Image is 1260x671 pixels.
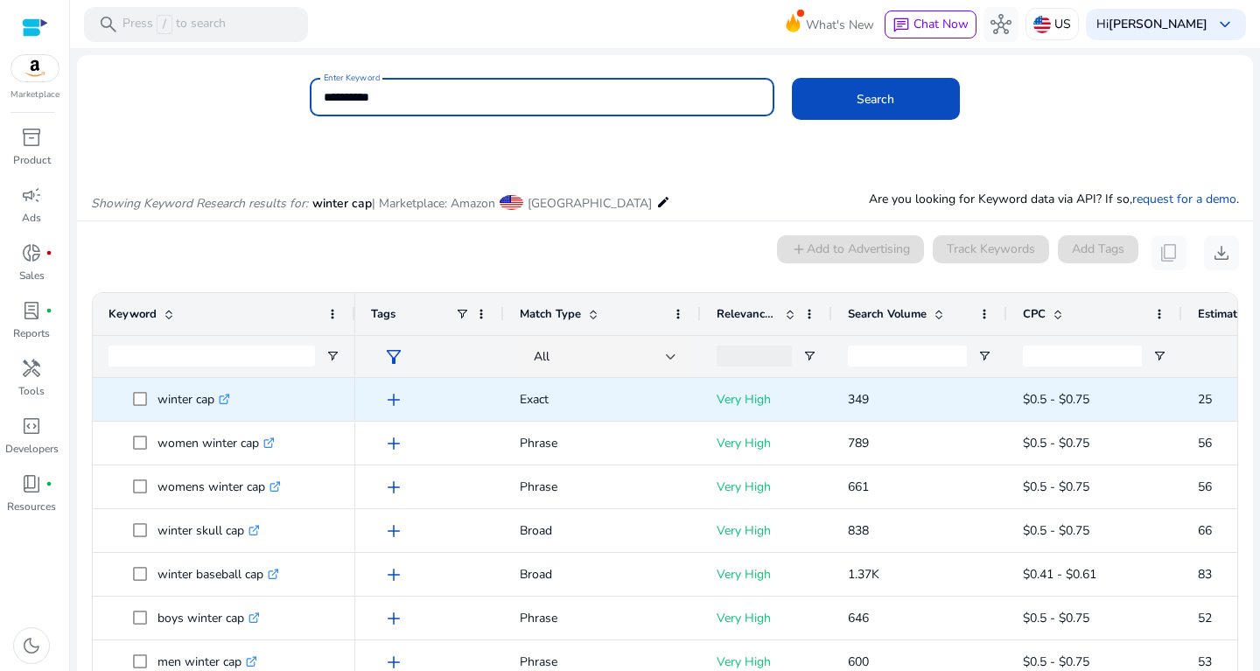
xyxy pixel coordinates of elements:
[528,195,652,212] span: [GEOGRAPHIC_DATA]
[383,608,404,629] span: add
[122,15,226,34] p: Press to search
[383,389,404,410] span: add
[977,349,991,363] button: Open Filter Menu
[13,152,51,168] p: Product
[656,192,670,213] mat-icon: edit
[1096,18,1207,31] p: Hi
[1033,16,1051,33] img: us.svg
[1023,346,1142,367] input: CPC Filter Input
[990,14,1011,35] span: hub
[520,513,685,549] p: Broad
[885,10,976,38] button: chatChat Now
[21,416,42,437] span: code_blocks
[520,306,581,322] span: Match Type
[108,346,315,367] input: Keyword Filter Input
[312,195,372,212] span: winter cap
[1204,235,1239,270] button: download
[1198,610,1212,626] span: 52
[1023,654,1089,670] span: $0.5 - $0.75
[45,249,52,256] span: fiber_manual_record
[717,600,816,636] p: Very High
[157,425,275,461] p: women winter cap
[157,600,260,636] p: boys winter cap
[520,600,685,636] p: Phrase
[21,635,42,656] span: dark_mode
[1023,391,1089,408] span: $0.5 - $0.75
[792,78,960,120] button: Search
[45,307,52,314] span: fiber_manual_record
[848,435,869,451] span: 789
[1023,306,1046,322] span: CPC
[848,306,927,322] span: Search Volume
[717,381,816,417] p: Very High
[717,469,816,505] p: Very High
[1023,479,1089,495] span: $0.5 - $0.75
[848,522,869,539] span: 838
[1023,522,1089,539] span: $0.5 - $0.75
[1198,566,1212,583] span: 83
[21,358,42,379] span: handyman
[1198,522,1212,539] span: 66
[18,383,45,399] p: Tools
[157,15,172,34] span: /
[108,306,157,322] span: Keyword
[520,556,685,592] p: Broad
[372,195,495,212] span: | Marketplace: Amazon
[520,425,685,461] p: Phrase
[802,349,816,363] button: Open Filter Menu
[848,391,869,408] span: 349
[383,521,404,542] span: add
[717,513,816,549] p: Very High
[5,441,59,457] p: Developers
[371,306,395,322] span: Tags
[325,349,339,363] button: Open Filter Menu
[157,469,281,505] p: womens winter cap
[848,346,967,367] input: Search Volume Filter Input
[892,17,910,34] span: chat
[520,381,685,417] p: Exact
[13,325,50,341] p: Reports
[1198,435,1212,451] span: 56
[857,90,894,108] span: Search
[45,480,52,487] span: fiber_manual_record
[848,566,879,583] span: 1.37K
[1109,16,1207,32] b: [PERSON_NAME]
[7,499,56,514] p: Resources
[21,242,42,263] span: donut_small
[1023,566,1096,583] span: $0.41 - $0.61
[1198,654,1212,670] span: 53
[91,195,308,212] i: Showing Keyword Research results for:
[10,88,59,101] p: Marketplace
[324,72,380,84] mat-label: Enter Keyword
[913,16,969,32] span: Chat Now
[11,55,59,81] img: amazon.svg
[22,210,41,226] p: Ads
[717,556,816,592] p: Very High
[21,185,42,206] span: campaign
[848,610,869,626] span: 646
[1054,9,1071,39] p: US
[21,473,42,494] span: book_4
[157,381,230,417] p: winter cap
[19,268,45,283] p: Sales
[983,7,1018,42] button: hub
[21,300,42,321] span: lab_profile
[520,469,685,505] p: Phrase
[157,513,260,549] p: winter skull cap
[717,425,816,461] p: Very High
[717,306,778,322] span: Relevance Score
[806,10,874,40] span: What's New
[1198,479,1212,495] span: 56
[383,346,404,367] span: filter_alt
[1198,391,1212,408] span: 25
[383,477,404,498] span: add
[869,190,1239,208] p: Are you looking for Keyword data via API? If so, .
[1023,435,1089,451] span: $0.5 - $0.75
[1152,349,1166,363] button: Open Filter Menu
[848,654,869,670] span: 600
[383,433,404,454] span: add
[21,127,42,148] span: inventory_2
[1132,191,1236,207] a: request for a demo
[157,556,279,592] p: winter baseball cap
[1023,610,1089,626] span: $0.5 - $0.75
